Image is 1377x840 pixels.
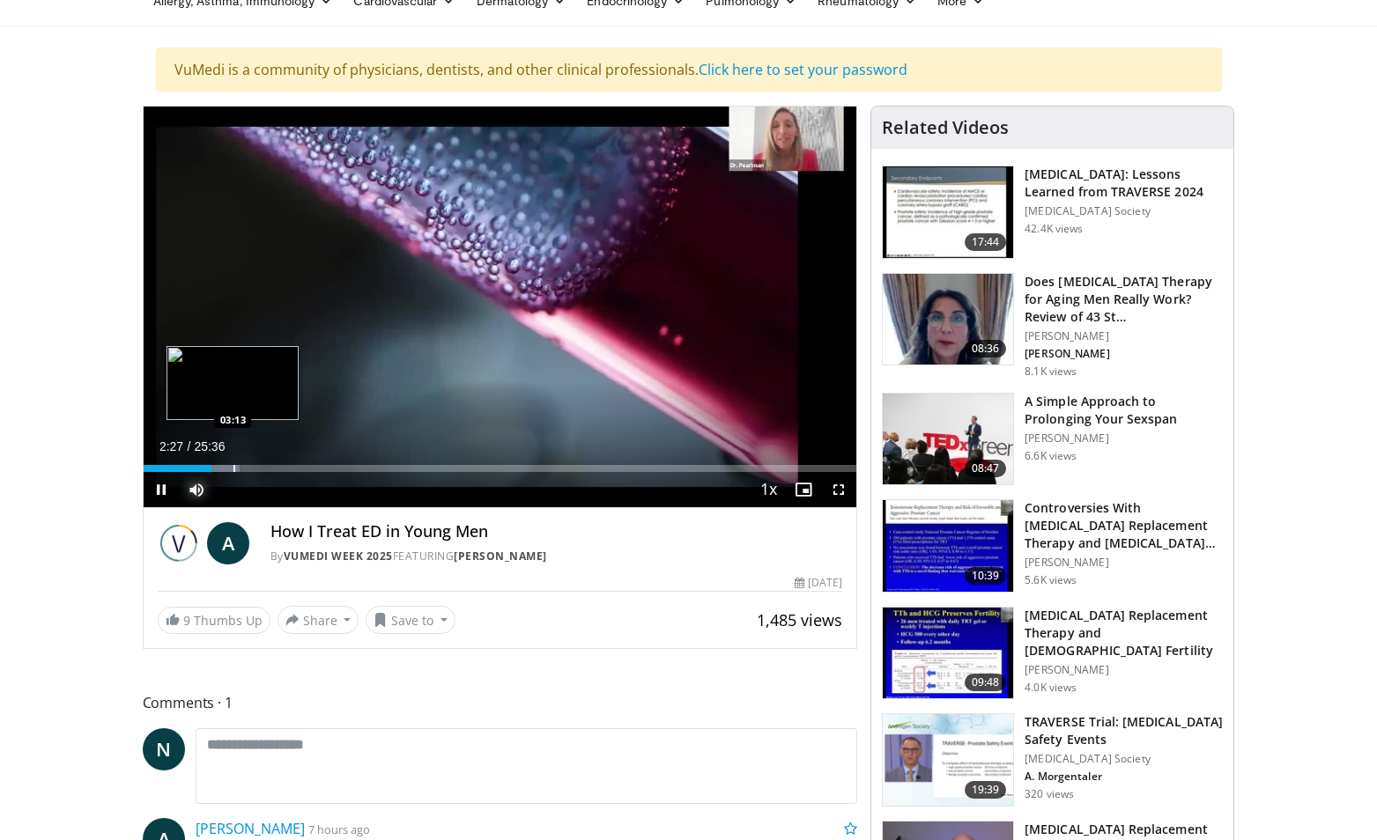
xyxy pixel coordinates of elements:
p: 320 views [1025,787,1074,801]
a: 9 Thumbs Up [158,607,270,634]
p: [PERSON_NAME] [1025,556,1223,570]
p: 6.6K views [1025,449,1077,463]
span: 25:36 [194,439,225,453]
div: [DATE] [795,575,842,591]
h4: Related Videos [882,117,1009,138]
button: Enable picture-in-picture mode [786,472,821,507]
img: 58e29ddd-d015-4cd9-bf96-f28e303b730c.150x105_q85_crop-smart_upscale.jpg [883,608,1013,699]
p: 8.1K views [1025,365,1077,379]
a: 09:48 [MEDICAL_DATA] Replacement Therapy and [DEMOGRAPHIC_DATA] Fertility [PERSON_NAME] 4.0K views [882,607,1223,700]
p: [PERSON_NAME] [1025,431,1223,446]
p: A. Morgentaler [1025,770,1223,784]
h4: How I Treat ED in Young Men [270,522,843,542]
button: Mute [179,472,214,507]
h3: Controversies With [MEDICAL_DATA] Replacement Therapy and [MEDICAL_DATA] Can… [1025,499,1223,552]
video-js: Video Player [144,107,857,508]
img: 9812f22f-d817-4923-ae6c-a42f6b8f1c21.png.150x105_q85_crop-smart_upscale.png [883,714,1013,806]
button: Playback Rate [751,472,786,507]
button: Pause [144,472,179,507]
div: Progress Bar [144,465,857,472]
div: VuMedi is a community of physicians, dentists, and other clinical professionals. [156,48,1222,92]
button: Save to [366,606,455,634]
img: 4d4bce34-7cbb-4531-8d0c-5308a71d9d6c.150x105_q85_crop-smart_upscale.jpg [883,274,1013,365]
span: 09:48 [965,674,1007,691]
small: 7 hours ago [308,822,370,837]
span: / [188,439,191,453]
a: A [207,522,249,564]
img: Vumedi Week 2025 [158,522,200,564]
a: 08:47 A Simple Approach to Prolonging Your Sexspan [PERSON_NAME] 6.6K views [882,393,1223,486]
p: [MEDICAL_DATA] Society [1025,752,1223,766]
p: [PERSON_NAME] [1025,329,1223,343]
a: Vumedi Week 2025 [284,549,393,564]
a: Click here to set your password [699,60,907,79]
span: 17:44 [965,233,1007,251]
h3: A Simple Approach to Prolonging Your Sexspan [1025,393,1223,428]
button: Fullscreen [821,472,856,507]
h3: TRAVERSE Trial: [MEDICAL_DATA] Safety Events [1025,713,1223,748]
p: 42.4K views [1025,222,1083,236]
p: [PERSON_NAME] [1025,663,1223,677]
div: By FEATURING [270,549,843,564]
a: 19:39 TRAVERSE Trial: [MEDICAL_DATA] Safety Events [MEDICAL_DATA] Society A. Morgentaler 320 views [882,713,1223,807]
img: 1317c62a-2f0d-4360-bee0-b1bff80fed3c.150x105_q85_crop-smart_upscale.jpg [883,166,1013,258]
span: 9 [183,612,190,629]
span: 19:39 [965,781,1007,799]
span: Comments 1 [143,691,858,714]
span: 08:47 [965,460,1007,477]
a: 17:44 [MEDICAL_DATA]: Lessons Learned from TRAVERSE 2024 [MEDICAL_DATA] Society 42.4K views [882,166,1223,259]
a: N [143,728,185,770]
p: [MEDICAL_DATA] Society [1025,204,1223,218]
a: 08:36 Does [MEDICAL_DATA] Therapy for Aging Men Really Work? Review of 43 St… [PERSON_NAME] [PERS... [882,273,1223,379]
span: 2:27 [159,439,183,453]
span: 10:39 [965,567,1007,585]
h3: Does [MEDICAL_DATA] Therapy for Aging Men Really Work? Review of 43 St… [1025,273,1223,326]
span: 08:36 [965,340,1007,357]
a: [PERSON_NAME] [454,549,547,564]
img: 418933e4-fe1c-4c2e-be56-3ce3ec8efa3b.150x105_q85_crop-smart_upscale.jpg [883,500,1013,592]
img: image.jpeg [167,346,299,420]
button: Share [278,606,359,634]
p: [PERSON_NAME] [1025,347,1223,361]
p: 5.6K views [1025,573,1077,587]
h3: [MEDICAL_DATA]: Lessons Learned from TRAVERSE 2024 [1025,166,1223,201]
h3: [MEDICAL_DATA] Replacement Therapy and [DEMOGRAPHIC_DATA] Fertility [1025,607,1223,659]
span: 1,485 views [757,609,842,630]
p: 4.0K views [1025,681,1077,695]
a: 10:39 Controversies With [MEDICAL_DATA] Replacement Therapy and [MEDICAL_DATA] Can… [PERSON_NAME]... [882,499,1223,593]
img: c4bd4661-e278-4c34-863c-57c104f39734.150x105_q85_crop-smart_upscale.jpg [883,394,1013,485]
a: [PERSON_NAME] [196,819,305,838]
